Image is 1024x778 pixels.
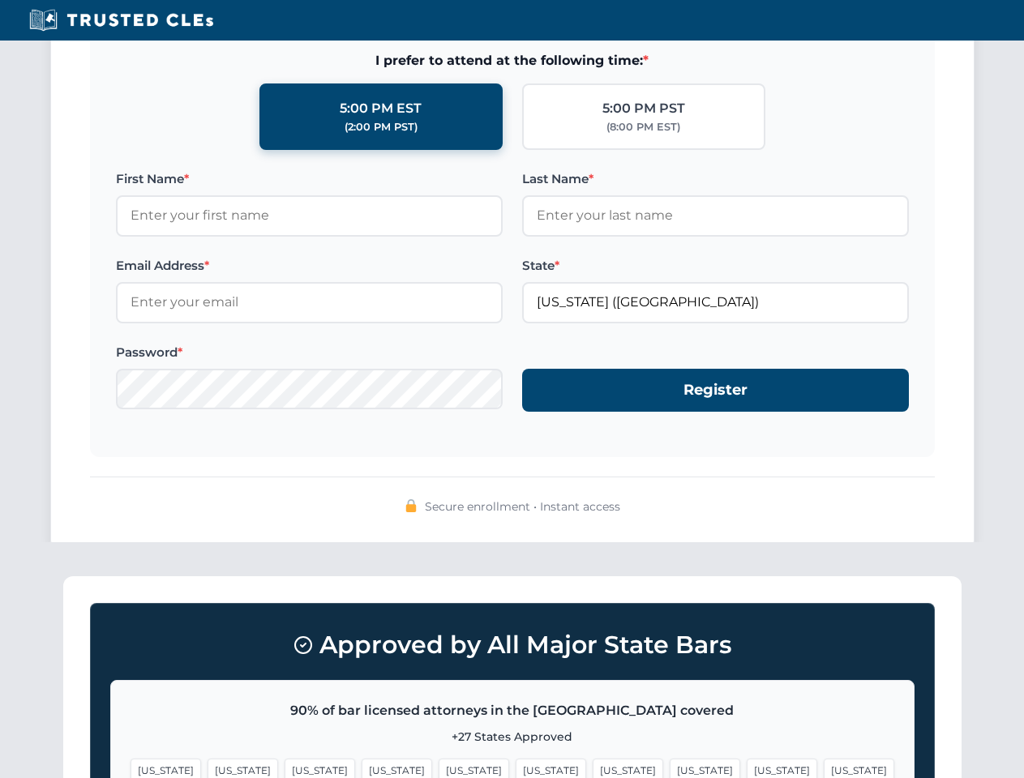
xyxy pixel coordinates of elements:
[522,169,909,189] label: Last Name
[345,119,418,135] div: (2:00 PM PST)
[340,98,422,119] div: 5:00 PM EST
[522,256,909,276] label: State
[131,700,894,721] p: 90% of bar licensed attorneys in the [GEOGRAPHIC_DATA] covered
[116,343,503,362] label: Password
[116,169,503,189] label: First Name
[116,50,909,71] span: I prefer to attend at the following time:
[116,195,503,236] input: Enter your first name
[602,98,685,119] div: 5:00 PM PST
[606,119,680,135] div: (8:00 PM EST)
[116,256,503,276] label: Email Address
[425,498,620,515] span: Secure enrollment • Instant access
[522,195,909,236] input: Enter your last name
[405,499,418,512] img: 🔒
[24,8,218,32] img: Trusted CLEs
[522,282,909,323] input: Florida (FL)
[131,728,894,746] p: +27 States Approved
[116,282,503,323] input: Enter your email
[522,369,909,412] button: Register
[110,623,915,667] h3: Approved by All Major State Bars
